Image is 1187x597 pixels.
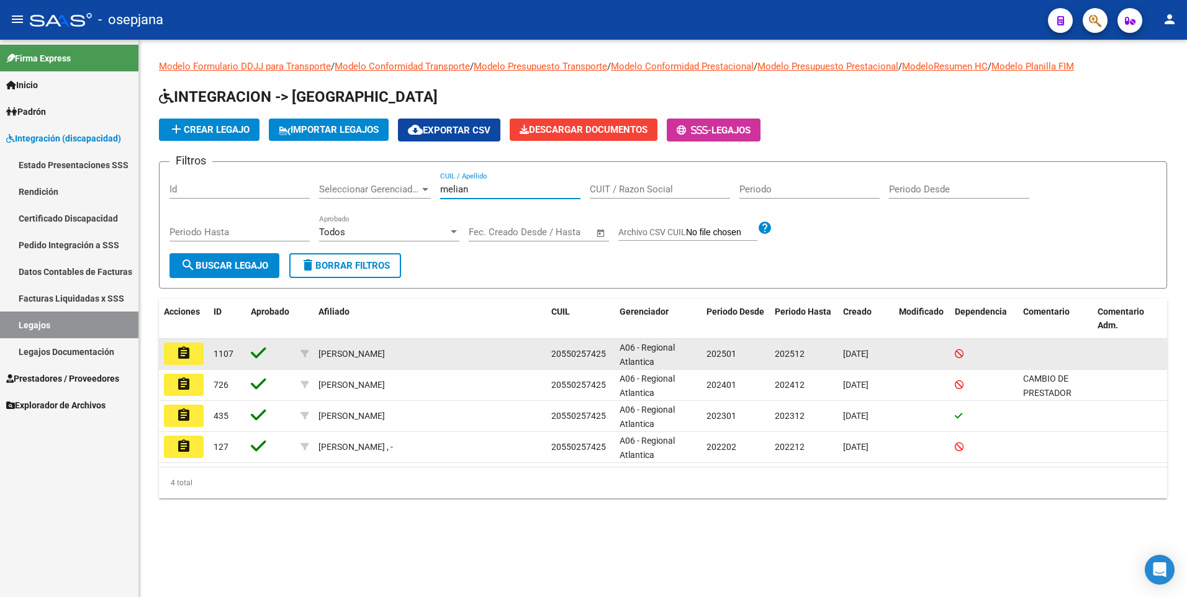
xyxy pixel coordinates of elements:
input: Fecha inicio [469,227,519,238]
datatable-header-cell: ID [209,298,246,339]
span: - osepjana [98,6,163,34]
datatable-header-cell: Creado [838,298,894,339]
datatable-header-cell: Periodo Desde [702,298,770,339]
datatable-header-cell: Acciones [159,298,209,339]
span: Periodo Hasta [775,307,831,316]
datatable-header-cell: Gerenciador [615,298,702,339]
button: Open calendar [594,226,608,240]
span: 202401 [706,380,736,390]
button: Descargar Documentos [510,119,657,141]
span: Dependencia [955,307,1007,316]
span: Padrón [6,105,46,119]
mat-icon: assignment [176,346,191,361]
span: Integración (discapacidad) [6,132,121,145]
span: 202212 [775,442,805,452]
span: ID [214,307,222,316]
a: Modelo Planilla FIM [991,61,1074,72]
span: [DATE] [843,380,869,390]
datatable-header-cell: Afiliado [314,298,546,339]
mat-icon: assignment [176,408,191,423]
span: Comentario Adm. [1098,307,1144,331]
span: [DATE] [843,349,869,359]
a: Modelo Conformidad Transporte [335,61,470,72]
datatable-header-cell: Dependencia [950,298,1018,339]
a: Modelo Presupuesto Prestacional [757,61,898,72]
button: Borrar Filtros [289,253,401,278]
span: A06 - Regional Atlantica [620,374,675,398]
datatable-header-cell: CUIL [546,298,615,339]
span: Aprobado [251,307,289,316]
span: IMPORTAR LEGAJOS [279,124,379,135]
span: 202312 [775,411,805,421]
span: 20550257425 [551,411,606,421]
mat-icon: delete [300,258,315,272]
div: Open Intercom Messenger [1145,555,1175,585]
span: Modificado [899,307,944,316]
span: Descargar Documentos [520,124,648,135]
button: IMPORTAR LEGAJOS [269,119,389,141]
mat-icon: add [169,122,184,137]
span: CAMBIO DE PRESTADOR AUTORIZADO FONOAUDIOLOGO A PARTIR DEL 01/07/2024 [1023,374,1096,454]
span: Creado [843,307,872,316]
span: Periodo Desde [706,307,764,316]
span: 202301 [706,411,736,421]
datatable-header-cell: Modificado [894,298,950,339]
span: Buscar Legajo [181,260,268,271]
span: A06 - Regional Atlantica [620,343,675,367]
span: Exportar CSV [408,125,490,136]
span: Gerenciador [620,307,669,316]
button: Crear Legajo [159,119,260,141]
datatable-header-cell: Comentario Adm. [1093,298,1167,339]
span: Explorador de Archivos [6,398,106,412]
div: [PERSON_NAME] [318,378,385,392]
mat-icon: assignment [176,439,191,454]
span: 726 [214,380,228,390]
div: 4 total [159,467,1167,498]
span: 202501 [706,349,736,359]
mat-icon: search [181,258,196,272]
span: 1107 [214,349,233,359]
span: 127 [214,442,228,452]
datatable-header-cell: Periodo Hasta [770,298,838,339]
button: Exportar CSV [398,119,500,141]
button: -Legajos [667,119,760,141]
span: Legajos [711,125,751,136]
button: Buscar Legajo [169,253,279,278]
mat-icon: help [757,220,772,235]
div: / / / / / / [159,60,1167,498]
span: - [677,125,711,136]
span: 435 [214,411,228,421]
span: 202412 [775,380,805,390]
mat-icon: menu [10,12,25,27]
span: Prestadores / Proveedores [6,372,119,385]
mat-icon: person [1162,12,1177,27]
span: 20550257425 [551,442,606,452]
span: Borrar Filtros [300,260,390,271]
span: Todos [319,227,345,238]
a: ModeloResumen HC [902,61,988,72]
datatable-header-cell: Comentario [1018,298,1093,339]
span: 202202 [706,442,736,452]
datatable-header-cell: Aprobado [246,298,296,339]
span: Inicio [6,78,38,92]
span: CUIL [551,307,570,316]
input: Fecha fin [530,227,590,238]
span: Firma Express [6,52,71,65]
mat-icon: cloud_download [408,122,423,137]
div: [PERSON_NAME] [318,347,385,361]
span: A06 - Regional Atlantica [620,436,675,460]
span: [DATE] [843,442,869,452]
div: [PERSON_NAME] , - [318,440,393,454]
a: Modelo Formulario DDJJ para Transporte [159,61,331,72]
input: Archivo CSV CUIL [686,227,757,238]
span: 20550257425 [551,380,606,390]
span: Comentario [1023,307,1070,316]
span: Seleccionar Gerenciador [319,184,420,195]
a: Modelo Presupuesto Transporte [474,61,607,72]
span: 20550257425 [551,349,606,359]
span: Archivo CSV CUIL [618,227,686,237]
span: Afiliado [318,307,350,316]
span: A06 - Regional Atlantica [620,405,675,429]
span: Acciones [164,307,200,316]
span: [DATE] [843,411,869,421]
